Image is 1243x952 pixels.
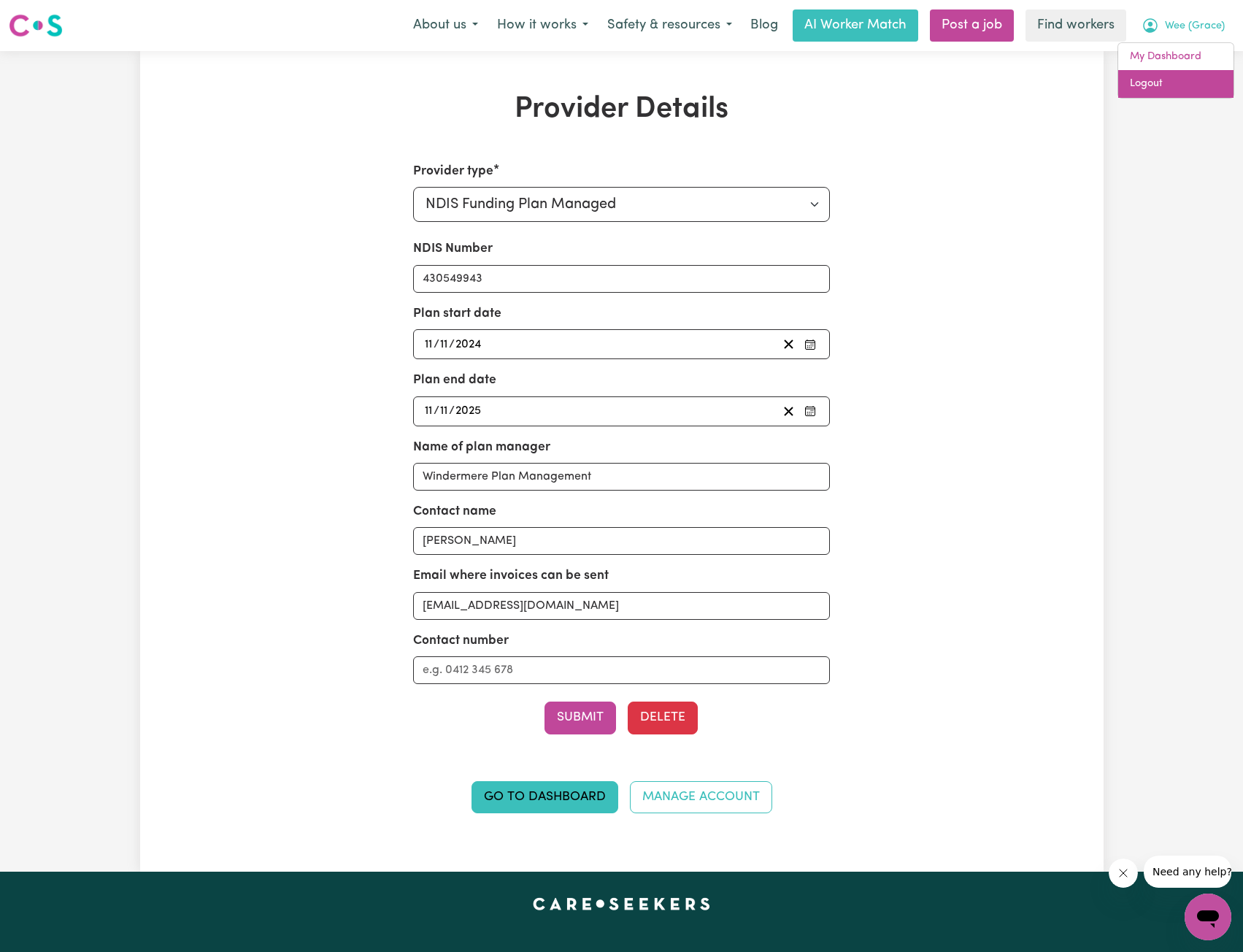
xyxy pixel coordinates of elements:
input: -- [424,334,434,354]
input: -- [439,334,449,354]
div: My Account [1117,42,1234,99]
button: How it works [488,10,598,41]
span: / [449,404,455,418]
input: e.g. Natasha McElhone [413,527,830,555]
input: Enter your NDIS number [413,265,830,293]
label: NDIS Number [413,239,493,258]
span: / [434,404,439,418]
label: Provider type [413,162,493,181]
button: My Account [1132,10,1234,41]
a: Go to Dashboard [472,781,618,813]
input: ---- [455,402,482,421]
label: Name of plan manager [413,438,550,457]
button: Pick your plan end date [800,402,820,421]
a: Careseekers home page [533,898,710,910]
a: Logout [1118,70,1234,98]
button: Clear plan start date [777,334,800,354]
input: e.g. nat.mc@myplanmanager.com.au [413,592,830,620]
span: Wee (Grace) [1165,18,1225,34]
a: My Dashboard [1118,43,1234,71]
a: Manage Account [630,781,772,813]
input: -- [439,402,449,421]
a: Post a job [930,9,1014,42]
iframe: Button to launch messaging window [1185,894,1231,940]
label: Plan start date [413,304,501,323]
button: About us [404,10,488,41]
input: -- [424,402,434,421]
label: Contact name [413,502,496,521]
input: ---- [455,334,483,354]
img: Careseekers logo [9,12,63,39]
span: / [449,338,455,351]
span: / [434,338,439,351]
span: Need any help? [9,10,88,22]
a: AI Worker Match [793,9,918,42]
label: Contact number [413,632,509,650]
a: Careseekers logo [9,9,63,42]
button: Pick your plan start date [800,334,820,354]
iframe: Message from company [1144,856,1231,888]
h1: Provider Details [309,92,934,127]
label: Plan end date [413,371,496,390]
a: Find workers [1025,9,1126,42]
button: Delete [628,702,698,734]
button: Clear plan end date [777,402,800,421]
input: e.g. 0412 345 678 [413,656,830,684]
button: Safety & resources [598,10,742,41]
input: e.g. MyPlanManager Pty. Ltd. [413,463,830,491]
iframe: Close message [1109,859,1138,888]
button: Submit [544,702,616,734]
label: Email where invoices can be sent [413,567,609,586]
a: Blog [742,9,787,42]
